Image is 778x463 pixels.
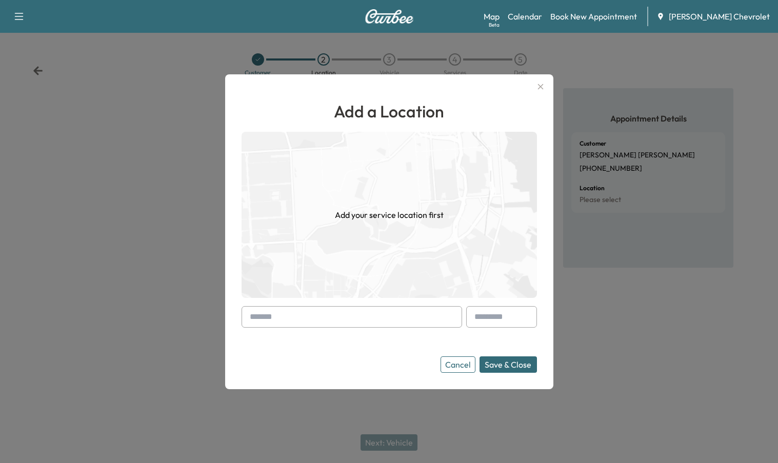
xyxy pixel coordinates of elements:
button: Save & Close [480,356,537,373]
h1: Add a Location [242,99,537,124]
img: empty-map-CL6vilOE.png [242,132,537,298]
button: Cancel [441,356,475,373]
a: Calendar [508,10,542,23]
h1: Add your service location first [335,209,444,221]
div: Beta [489,21,500,29]
a: Book New Appointment [550,10,637,23]
img: Curbee Logo [365,9,414,24]
a: MapBeta [484,10,500,23]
